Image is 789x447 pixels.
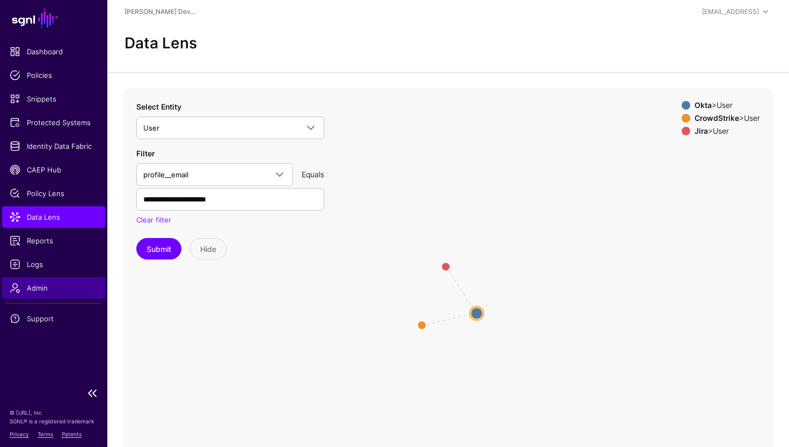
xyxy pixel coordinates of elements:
[125,34,197,53] h2: Data Lens
[2,41,105,62] a: Dashboard
[2,112,105,133] a: Protected Systems
[2,277,105,299] a: Admin
[125,8,195,16] a: [PERSON_NAME] Dev...
[10,431,29,437] a: Privacy
[10,70,98,81] span: Policies
[2,206,105,228] a: Data Lens
[136,238,181,259] button: Submit
[2,135,105,157] a: Identity Data Fabric
[38,431,53,437] a: Terms
[2,64,105,86] a: Policies
[10,117,98,128] span: Protected Systems
[10,93,98,104] span: Snippets
[2,230,105,251] a: Reports
[2,183,105,204] a: Policy Lens
[190,238,227,259] button: Hide
[143,170,188,179] span: profile__email
[2,254,105,275] a: Logs
[10,188,98,199] span: Policy Lens
[10,164,98,175] span: CAEP Hub
[10,235,98,246] span: Reports
[10,212,98,222] span: Data Lens
[10,46,98,57] span: Dashboard
[695,113,739,122] strong: CrowdStrike
[10,141,98,152] span: Identity Data Fabric
[695,126,708,135] strong: Jira
[10,408,98,417] p: © [URL], Inc
[702,7,759,17] div: [EMAIL_ADDRESS]
[692,101,762,110] div: > User
[6,6,101,30] a: SGNL
[143,124,159,132] span: User
[10,417,98,426] p: SGNL® is a registered trademark
[692,127,762,135] div: > User
[62,431,82,437] a: Patents
[692,114,762,122] div: > User
[10,283,98,293] span: Admin
[695,100,712,110] strong: Okta
[10,313,98,324] span: Support
[136,101,181,112] label: Select Entity
[136,215,171,224] a: Clear filter
[2,159,105,181] a: CAEP Hub
[136,148,155,159] label: Filter
[2,88,105,110] a: Snippets
[297,169,328,180] div: Equals
[10,259,98,270] span: Logs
